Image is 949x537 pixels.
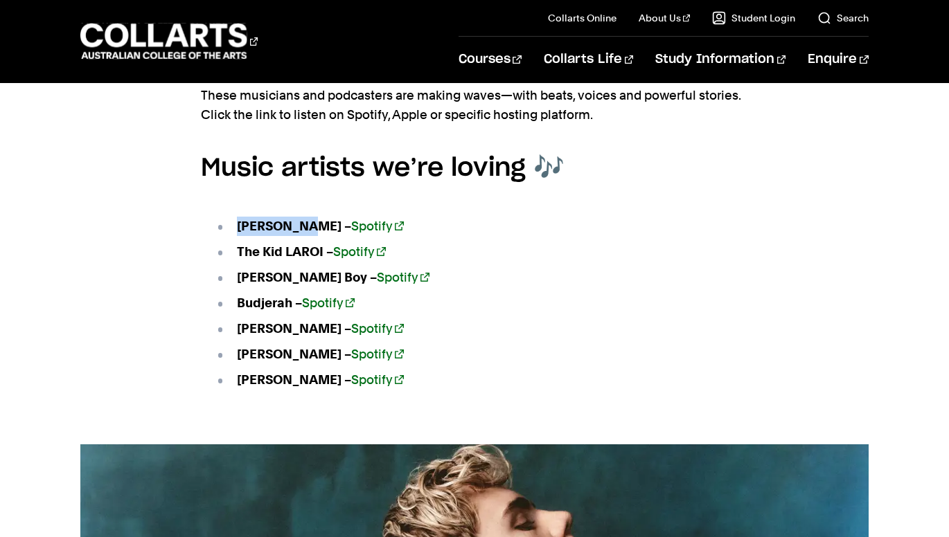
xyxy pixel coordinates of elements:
a: Student Login [712,11,795,25]
a: Spotify [351,219,404,233]
a: Search [817,11,869,25]
a: Spotify [302,295,355,310]
a: Enquire [808,37,868,82]
h4: Music artists we’re loving 🎶 [201,149,748,187]
a: Collarts Online [548,11,617,25]
a: Spotify [351,372,404,387]
strong: Budjerah – [237,295,355,310]
div: Go to homepage [80,21,258,61]
a: Collarts Life [544,37,633,82]
a: Courses [459,37,522,82]
a: Spotify [351,321,404,336]
strong: [PERSON_NAME] – [237,372,404,387]
a: Spotify [351,347,404,361]
a: Spotify [377,270,429,284]
a: Spotify [333,244,386,259]
p: These musicians and podcasters are making waves—with beats, voices and powerful stories. Click th... [201,86,748,125]
strong: The Kid LAROI – [237,244,386,259]
a: Study Information [655,37,786,82]
strong: [PERSON_NAME] – [237,219,404,233]
strong: [PERSON_NAME] – [237,321,404,336]
strong: [PERSON_NAME] – [237,347,404,361]
a: About Us [639,11,690,25]
strong: [PERSON_NAME] Boy – [237,270,429,284]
